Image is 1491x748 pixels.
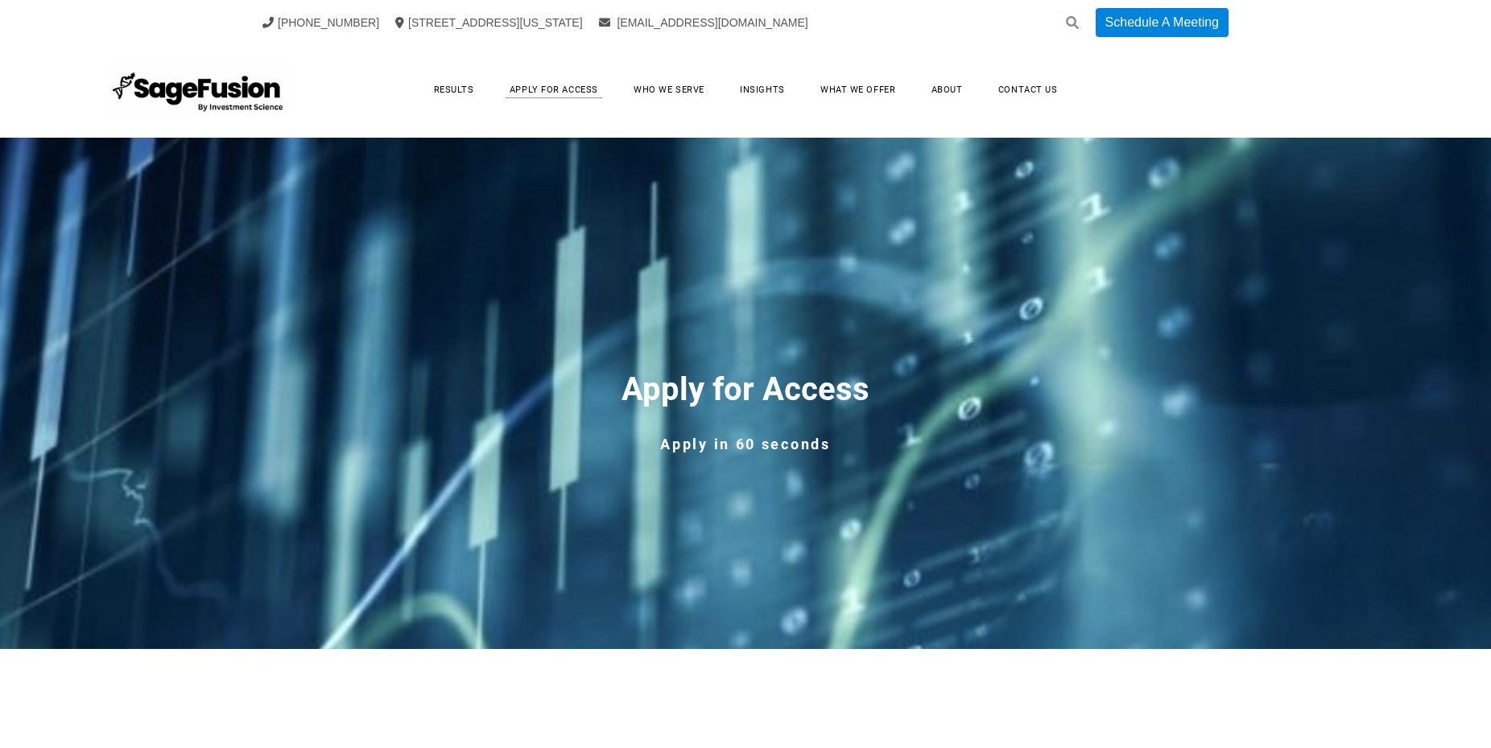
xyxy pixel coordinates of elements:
a: [STREET_ADDRESS][US_STATE] [395,16,583,29]
div: ​ [228,649,1263,694]
a: [EMAIL_ADDRESS][DOMAIN_NAME] [599,16,808,29]
a: Insights [724,77,800,102]
a: Who We Serve [617,77,721,102]
a: About [915,77,979,102]
img: SageFusion | Intelligent Investment Management [108,61,289,118]
a: Apply for Access [494,77,614,102]
a: Schedule A Meeting [1096,8,1229,37]
font: Apply for ​Access [622,370,869,408]
a: Contact Us [982,77,1074,102]
a: [PHONE_NUMBER] [262,16,379,29]
a: Results [418,77,490,102]
a: What We Offer [804,77,911,102]
font: Apply in 60 seconds [660,436,830,453]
